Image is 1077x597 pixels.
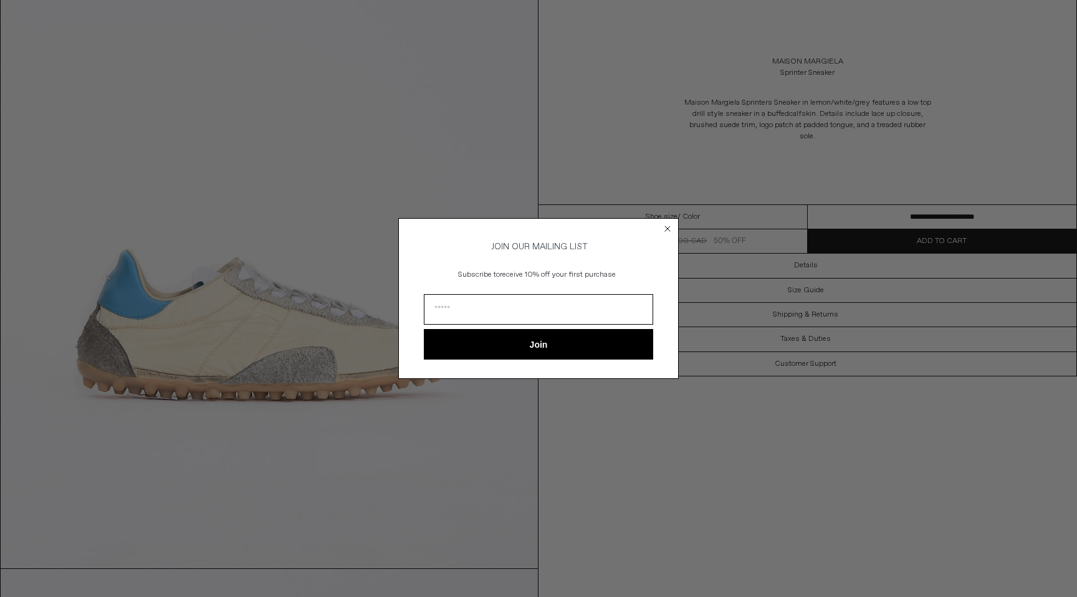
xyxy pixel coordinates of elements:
button: Join [424,329,653,360]
span: receive 10% off your first purchase [500,270,616,280]
button: Close dialog [661,222,674,235]
span: JOIN OUR MAILING LIST [489,241,588,252]
span: Subscribe to [458,270,500,280]
input: Email [424,294,653,325]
